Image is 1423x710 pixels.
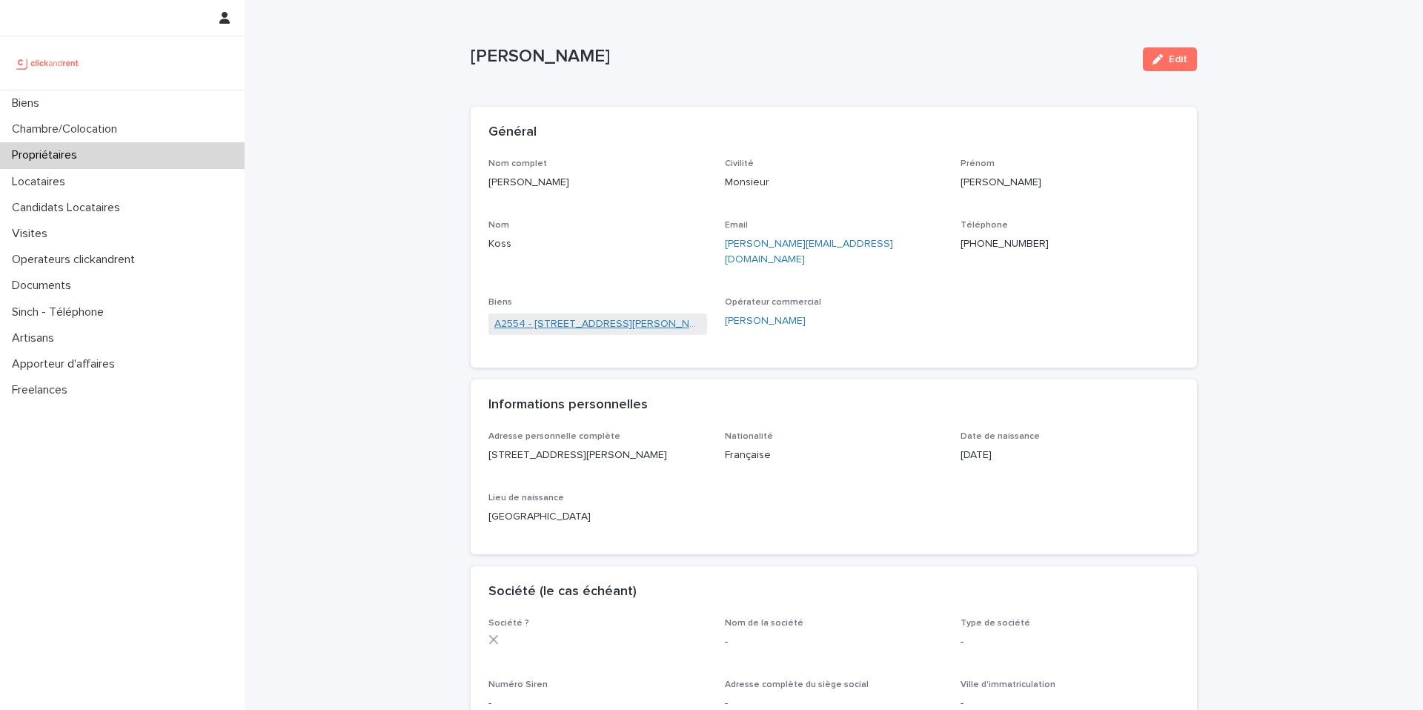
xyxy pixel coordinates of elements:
[725,448,943,463] p: Française
[488,432,620,441] span: Adresse personnelle complète
[961,619,1030,628] span: Type de société
[961,159,995,168] span: Prénom
[6,357,127,371] p: Apporteur d'affaires
[488,494,564,502] span: Lieu de naissance
[961,634,1179,650] p: -
[6,331,66,345] p: Artisans
[488,221,509,230] span: Nom
[725,159,754,168] span: Civilité
[961,221,1008,230] span: Téléphone
[6,305,116,319] p: Sinch - Téléphone
[725,239,893,265] a: [PERSON_NAME][EMAIL_ADDRESS][DOMAIN_NAME]
[494,316,701,332] a: A2554 - [STREET_ADDRESS][PERSON_NAME]
[961,432,1040,441] span: Date de naissance
[488,584,637,600] h2: Société (le cas échéant)
[6,122,129,136] p: Chambre/Colocation
[471,46,1131,67] p: [PERSON_NAME]
[961,236,1179,252] p: [PHONE_NUMBER]
[725,619,803,628] span: Nom de la société
[488,680,548,689] span: Numéro Siren
[12,48,84,78] img: UCB0brd3T0yccxBKYDjQ
[1169,54,1187,64] span: Edit
[6,175,77,189] p: Locataires
[488,236,707,252] p: Koss
[488,125,537,141] h2: Général
[961,175,1179,190] p: [PERSON_NAME]
[725,634,943,650] p: -
[725,680,869,689] span: Adresse complète du siège social
[6,148,89,162] p: Propriétaires
[488,175,707,190] p: [PERSON_NAME]
[488,619,529,628] span: Société ?
[725,313,806,329] a: [PERSON_NAME]
[488,159,547,168] span: Nom complet
[6,383,79,397] p: Freelances
[961,680,1055,689] span: Ville d'immatriculation
[6,201,132,215] p: Candidats Locataires
[488,509,707,525] p: [GEOGRAPHIC_DATA]
[6,227,59,241] p: Visites
[1143,47,1197,71] button: Edit
[725,221,748,230] span: Email
[961,448,1179,463] p: [DATE]
[488,397,648,414] h2: Informations personnelles
[6,253,147,267] p: Operateurs clickandrent
[725,175,943,190] p: Monsieur
[488,298,512,307] span: Biens
[488,448,707,463] p: [STREET_ADDRESS][PERSON_NAME]
[725,298,821,307] span: Opérateur commercial
[6,279,83,293] p: Documents
[725,432,773,441] span: Nationalité
[6,96,51,110] p: Biens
